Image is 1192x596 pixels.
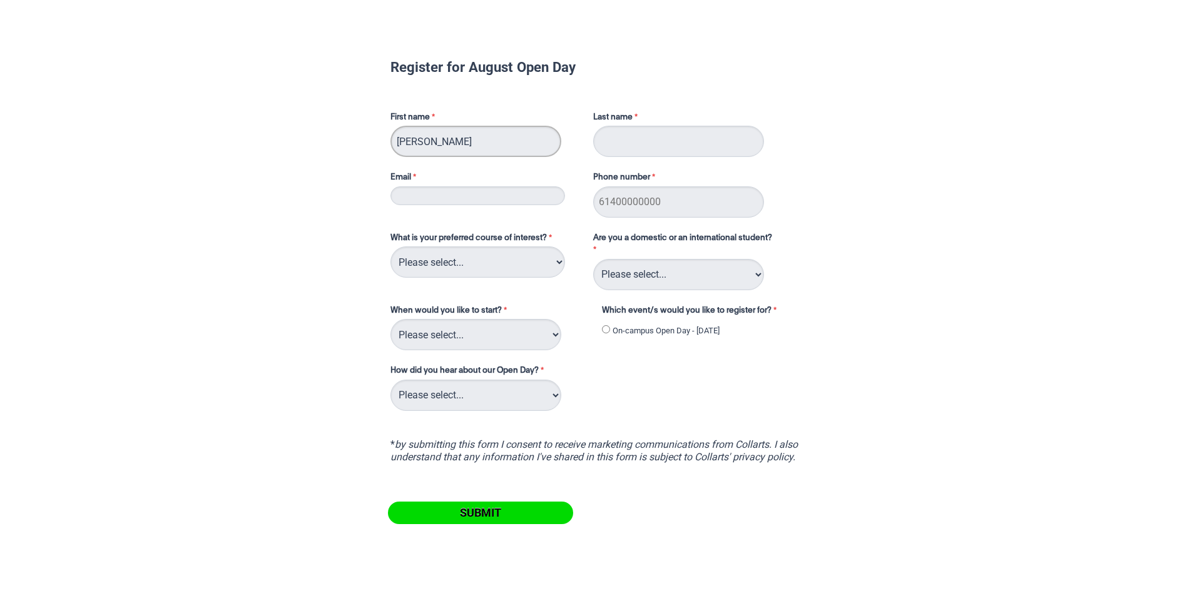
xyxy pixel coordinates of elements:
[390,61,802,73] h1: Register for August Open Day
[593,126,764,157] input: Last name
[613,325,720,337] label: On-campus Open Day - [DATE]
[390,171,581,186] label: Email
[593,234,772,242] span: Are you a domestic or an international student?
[390,319,561,350] select: When would you like to start?
[390,246,565,278] select: What is your preferred course of interest?
[390,232,581,247] label: What is your preferred course of interest?
[388,502,573,524] input: Submit
[390,126,561,157] input: First name
[390,186,565,205] input: Email
[593,111,641,126] label: Last name
[390,365,547,380] label: How did you hear about our Open Day?
[602,305,792,320] label: Which event/s would you like to register for?
[390,438,798,463] i: by submitting this form I consent to receive marketing communications from Collarts. I also under...
[593,186,764,218] input: Phone number
[593,259,764,290] select: Are you a domestic or an international student?
[593,171,658,186] label: Phone number
[390,380,561,411] select: How did you hear about our Open Day?
[390,305,589,320] label: When would you like to start?
[390,111,581,126] label: First name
